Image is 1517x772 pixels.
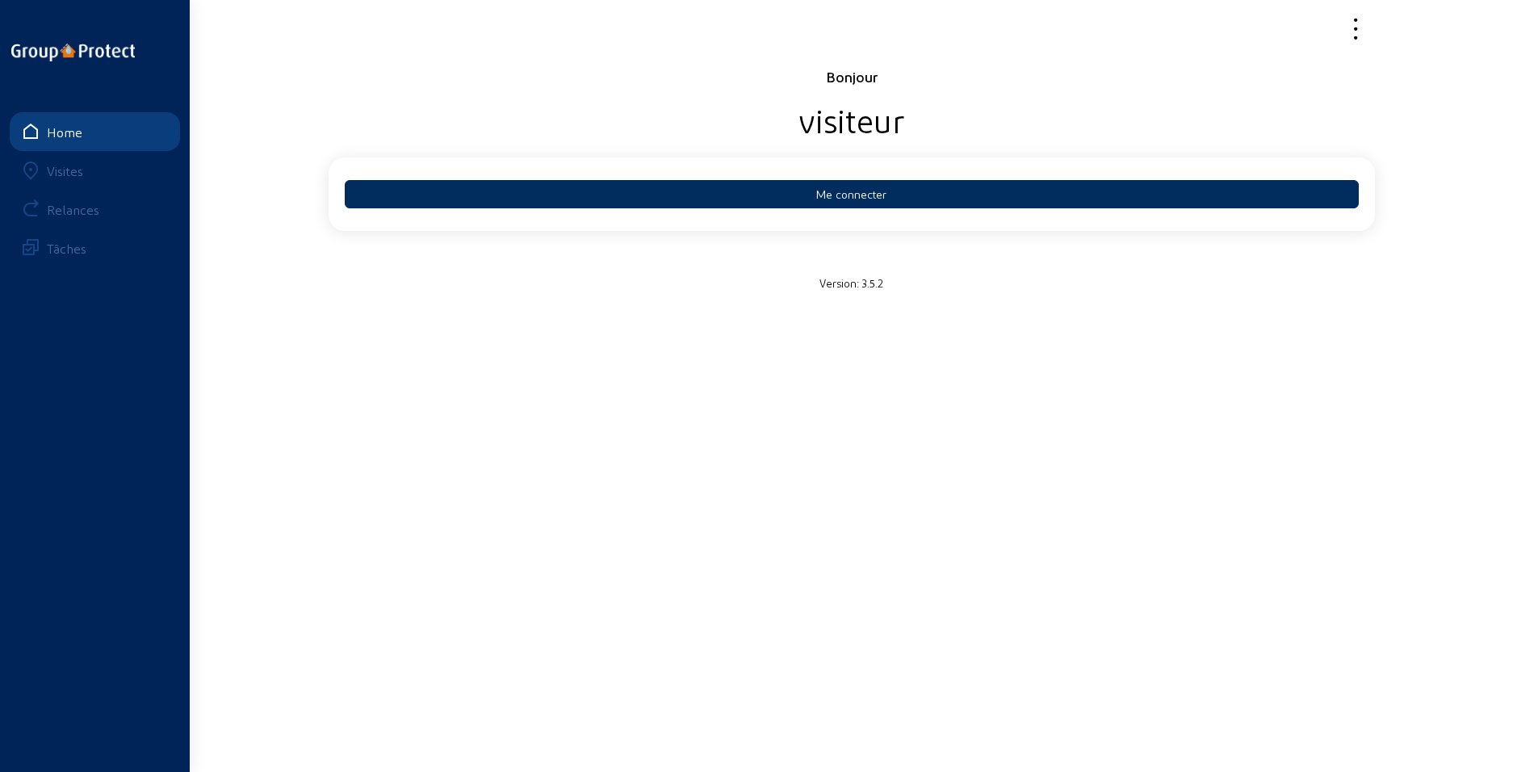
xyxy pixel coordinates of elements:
a: Tâches [10,229,180,267]
small: Version: 3.5.2 [819,276,883,289]
a: Visites [10,151,180,190]
div: Relances [47,202,99,217]
div: Visites [47,163,83,178]
div: Bonjour [329,67,1375,86]
a: Relances [10,190,180,229]
a: Home [10,112,180,151]
div: visiteur [329,99,1375,140]
img: logo-oneline.png [11,44,135,61]
div: Tâches [47,241,86,256]
button: Me connecter [345,180,1359,208]
div: Home [47,124,82,140]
